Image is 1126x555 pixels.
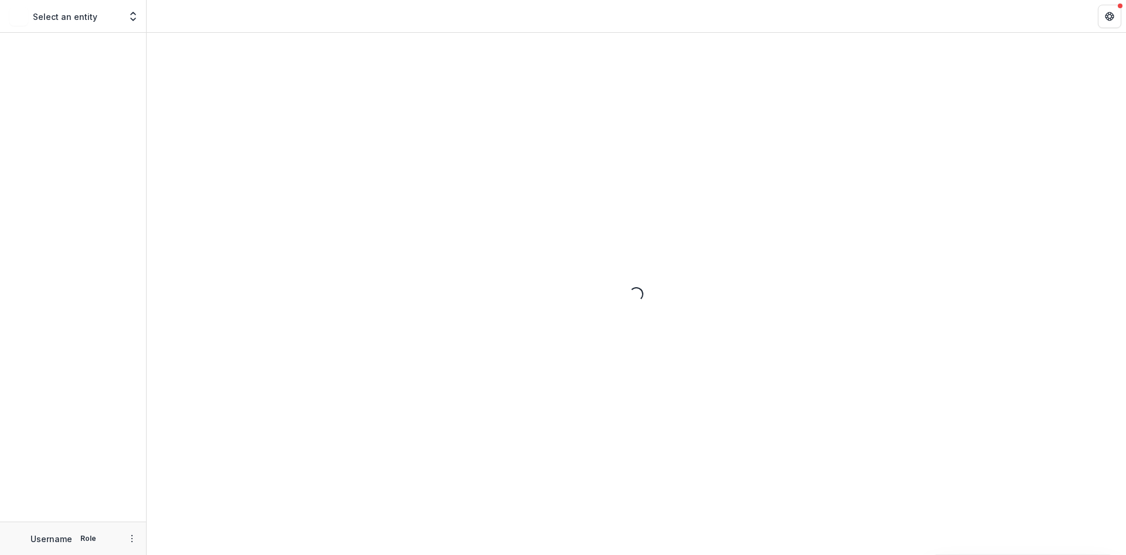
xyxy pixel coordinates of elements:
button: Get Help [1098,5,1121,28]
button: More [125,532,139,546]
p: Role [77,533,100,544]
button: Open entity switcher [125,5,141,28]
p: Select an entity [33,11,97,23]
p: Username [30,533,72,545]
